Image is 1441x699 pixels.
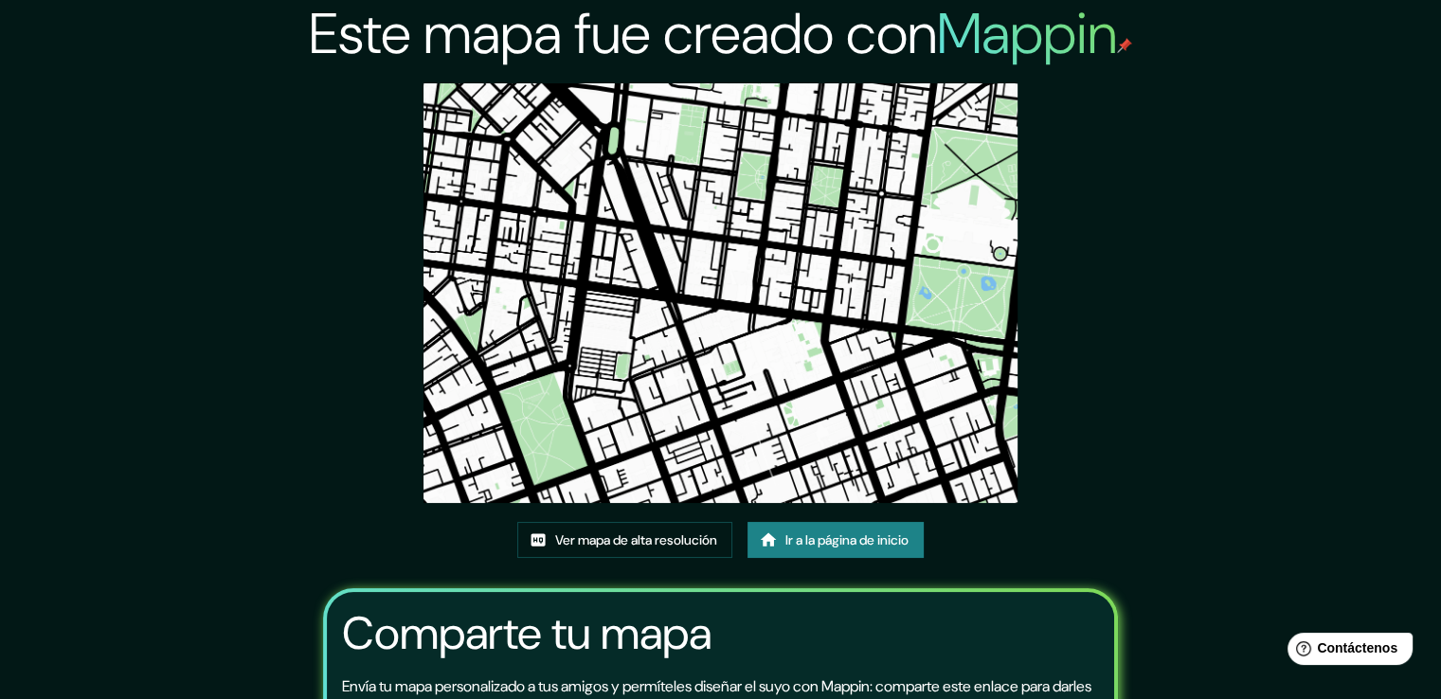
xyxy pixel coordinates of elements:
[1272,625,1420,678] iframe: Lanzador de widgets de ayuda
[555,531,717,548] font: Ver mapa de alta resolución
[423,83,1017,503] img: created-map
[1117,38,1132,53] img: pin de mapeo
[517,522,732,558] a: Ver mapa de alta resolución
[342,603,711,663] font: Comparte tu mapa
[748,522,924,558] a: Ir a la página de inicio
[785,531,909,548] font: Ir a la página de inicio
